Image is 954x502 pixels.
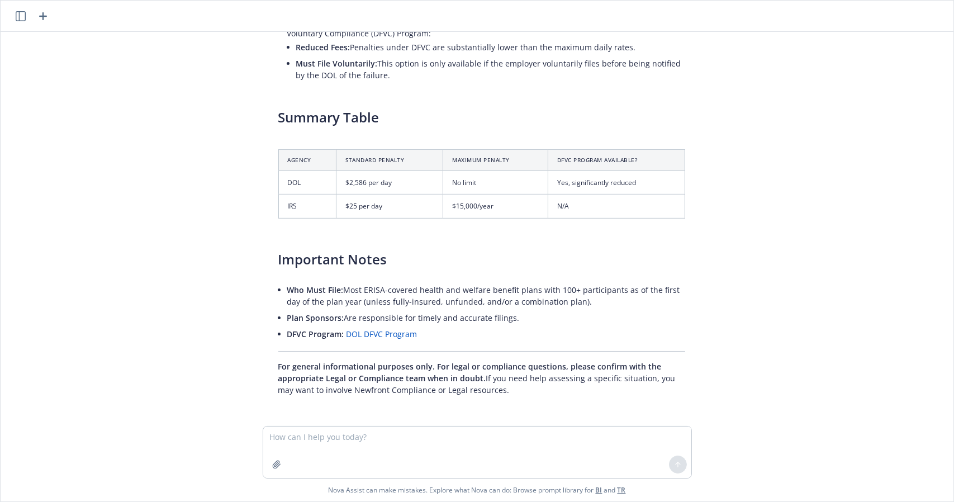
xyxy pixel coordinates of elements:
[548,149,685,171] th: DFVC Program Available?
[278,361,662,383] span: For general informational purposes only. For legal or compliance questions, please confirm with t...
[336,149,443,171] th: Standard Penalty
[329,479,626,501] span: Nova Assist can make mistakes. Explore what Nova can do: Browse prompt library for and
[548,195,685,218] td: N/A
[278,250,685,269] h3: Important Notes
[278,361,685,396] p: If you need help assessing a specific situation, you may want to involve Newfront Compliance or L...
[548,171,685,195] td: Yes, significantly reduced
[287,13,685,86] li: Employers who have missed filings can reduce potential penalties by using the DOL’s Delinquent Fi...
[296,39,685,55] li: Penalties under DFVC are substantially lower than the maximum daily rates.
[296,58,378,69] span: Must File Voluntarily:
[596,485,602,495] a: BI
[278,195,336,218] td: IRS
[618,485,626,495] a: TR
[296,42,350,53] span: Reduced Fees:
[278,108,685,127] h3: Summary Table
[287,282,685,310] li: Most ERISA-covered health and welfare benefit plans with 100+ participants as of the first day of...
[287,312,344,323] span: Plan Sponsors:
[336,195,443,218] td: $25 per day
[278,171,336,195] td: DOL
[443,195,548,218] td: $15,000/year
[347,329,417,339] a: DOL DFVC Program
[287,310,685,326] li: Are responsible for timely and accurate filings.
[443,171,548,195] td: No limit
[287,285,344,295] span: Who Must File:
[296,55,685,83] li: This option is only available if the employer voluntarily files before being notified by the DOL ...
[336,171,443,195] td: $2,586 per day
[287,329,344,339] span: DFVC Program:
[278,149,336,171] th: Agency
[443,149,548,171] th: Maximum Penalty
